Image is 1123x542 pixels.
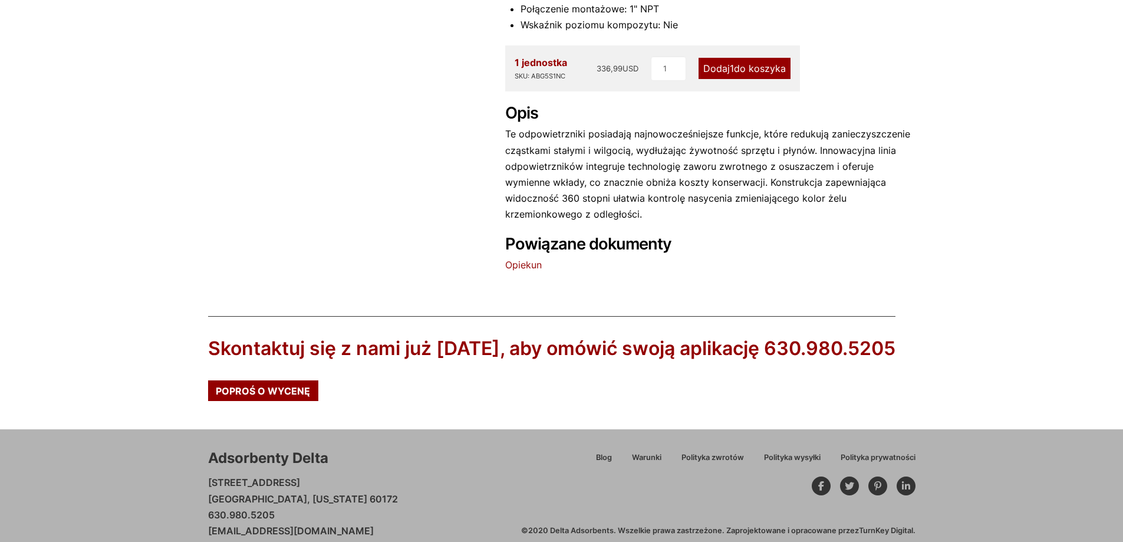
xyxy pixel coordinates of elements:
font: Dodaj [703,63,730,74]
font: 1 jednostka [515,57,567,68]
font: Blog [596,453,612,462]
a: TurnKey Digital [859,526,913,535]
font: Skontaktuj się z nami już [DATE], aby omówić swoją aplikację 630.980.5205 [208,337,895,360]
a: Dodaj1do koszyka [699,58,791,79]
a: Opiekun [505,259,542,271]
font: Połączenie montażowe: 1" NPT [521,3,659,15]
font: Opis [505,103,538,123]
font: [STREET_ADDRESS] [208,477,300,488]
a: [EMAIL_ADDRESS][DOMAIN_NAME] [208,525,374,537]
font: 1 [730,63,734,74]
font: 630.980.5205 [208,509,275,521]
font: Polityka prywatności [841,453,915,462]
font: Adsorbenty Delta [208,449,328,467]
font: do koszyka [734,63,786,74]
font: [GEOGRAPHIC_DATA], [US_STATE] 60172 [208,493,398,505]
font: Poproś o wycenę [216,385,310,397]
a: Polityka zwrotów [671,451,754,472]
font: SKU: ABG5S1NC [515,72,565,80]
a: Poproś o wycenę [208,380,318,400]
font: Te odpowietrzniki posiadają najnowocześniejsze funkcje, które redukują zanieczyszczenie cząstkami... [505,128,910,220]
font: Powiązane dokumenty [505,234,672,254]
font: ©2020 Delta Adsorbents. Wszelkie prawa zastrzeżone. Zaprojektowane i opracowane przez [521,526,859,535]
a: Polityka prywatności [831,451,915,472]
font: Polityka wysyłki [764,453,821,462]
font: Warunki [632,453,661,462]
font: 336,99 [597,64,623,73]
a: Polityka wysyłki [754,451,831,472]
font: Polityka zwrotów [681,453,744,462]
font: . [913,526,915,535]
a: Blog [586,451,622,472]
font: USD [623,64,638,73]
a: Warunki [622,451,671,472]
font: Wskaźnik poziomu kompozytu: Nie [521,19,678,31]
